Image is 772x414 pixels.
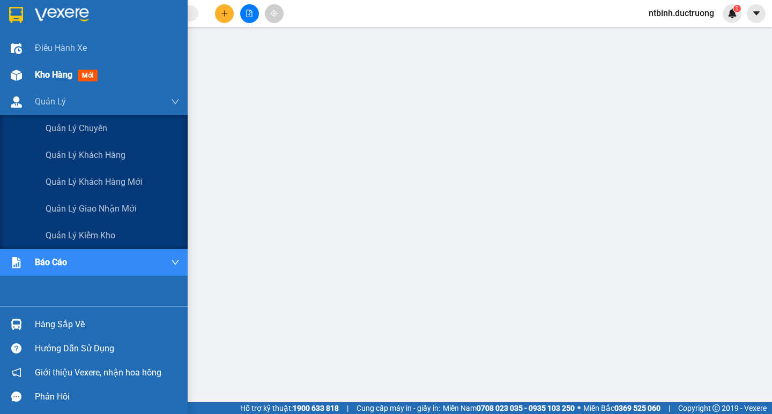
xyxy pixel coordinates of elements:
[614,404,660,412] strong: 0369 525 060
[733,5,741,12] sup: 1
[265,4,284,23] button: aim
[477,404,575,412] strong: 0708 023 035 - 0935 103 250
[35,366,161,379] span: Giới thiệu Vexere, nhận hoa hồng
[11,367,21,378] span: notification
[35,341,180,357] div: Hướng dẫn sử dụng
[35,41,87,55] span: Điều hành xe
[747,4,766,23] button: caret-down
[11,257,22,268] img: solution-icon
[171,97,180,106] span: down
[240,402,339,414] span: Hỗ trợ kỹ thuật:
[46,122,107,135] span: Quản lý chuyến
[221,10,228,17] span: plus
[11,392,21,402] span: message
[35,70,72,80] span: Kho hàng
[11,96,22,108] img: warehouse-icon
[215,4,234,23] button: plus
[35,317,180,333] div: Hàng sắp về
[9,7,23,23] img: logo-vxr
[171,258,180,267] span: down
[712,404,720,412] span: copyright
[35,95,66,108] span: Quản Lý
[752,9,761,18] span: caret-down
[240,4,259,23] button: file-add
[669,402,670,414] span: |
[78,70,98,81] span: mới
[46,175,143,189] span: Quản lý khách hàng mới
[11,43,22,54] img: warehouse-icon
[11,70,22,81] img: warehouse-icon
[357,402,440,414] span: Cung cấp máy in - giấy in:
[293,404,339,412] strong: 1900 633 818
[246,10,253,17] span: file-add
[46,229,115,242] span: Quản lý kiểm kho
[640,6,723,20] span: ntbinh.ductruong
[577,406,581,410] span: ⚪️
[443,402,575,414] span: Miền Nam
[347,402,348,414] span: |
[728,9,737,18] img: icon-new-feature
[46,148,125,162] span: Quản lý khách hàng
[11,343,21,353] span: question-circle
[583,402,660,414] span: Miền Bắc
[35,389,180,405] div: Phản hồi
[11,319,22,330] img: warehouse-icon
[46,202,137,215] span: Quản lý giao nhận mới
[270,10,278,17] span: aim
[35,255,67,269] span: Báo cáo
[735,5,739,12] span: 1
